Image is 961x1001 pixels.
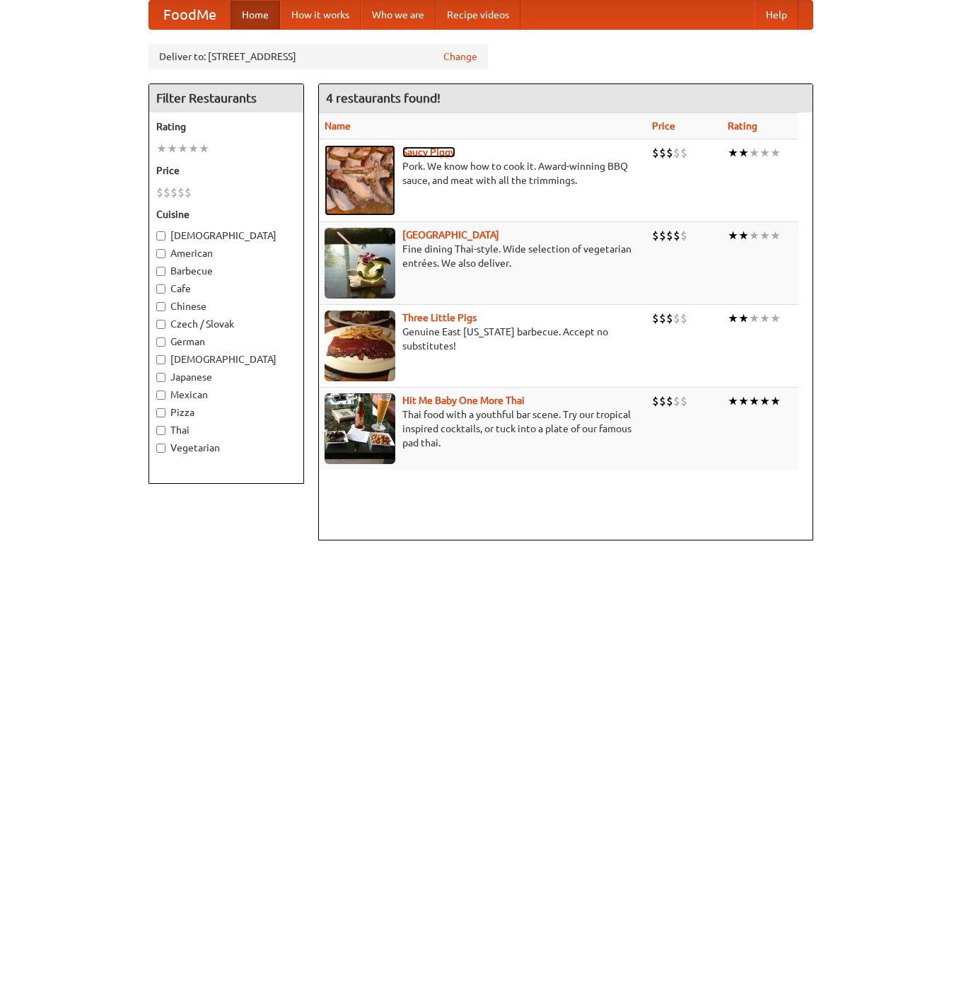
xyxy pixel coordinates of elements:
[325,120,351,132] a: Name
[156,185,163,200] li: $
[755,1,798,29] a: Help
[167,141,177,156] li: ★
[325,228,395,299] img: satay.jpg
[728,145,738,161] li: ★
[402,312,477,323] a: Three Little Pigs
[156,267,165,276] input: Barbecue
[652,228,659,243] li: $
[156,264,296,278] label: Barbecue
[749,311,759,326] li: ★
[156,388,296,402] label: Mexican
[738,393,749,409] li: ★
[728,393,738,409] li: ★
[659,145,666,161] li: $
[156,337,165,347] input: German
[728,120,757,132] a: Rating
[177,141,188,156] li: ★
[325,159,641,187] p: Pork. We know how to cook it. Award-winning BBQ sauce, and meat with all the trimmings.
[156,299,296,313] label: Chinese
[402,395,525,406] a: Hit Me Baby One More Thai
[680,393,687,409] li: $
[738,311,749,326] li: ★
[680,145,687,161] li: $
[759,393,770,409] li: ★
[156,249,165,258] input: American
[770,228,781,243] li: ★
[673,145,680,161] li: $
[770,145,781,161] li: ★
[156,352,296,366] label: [DEMOGRAPHIC_DATA]
[759,145,770,161] li: ★
[156,246,296,260] label: American
[156,120,296,134] h5: Rating
[666,311,673,326] li: $
[749,228,759,243] li: ★
[673,228,680,243] li: $
[149,84,303,112] h4: Filter Restaurants
[188,141,199,156] li: ★
[666,393,673,409] li: $
[199,141,209,156] li: ★
[443,50,477,64] a: Change
[436,1,520,29] a: Recipe videos
[680,228,687,243] li: $
[170,185,177,200] li: $
[673,311,680,326] li: $
[666,145,673,161] li: $
[156,441,296,455] label: Vegetarian
[652,145,659,161] li: $
[728,228,738,243] li: ★
[185,185,192,200] li: $
[770,393,781,409] li: ★
[156,207,296,221] h5: Cuisine
[156,141,167,156] li: ★
[156,423,296,437] label: Thai
[770,311,781,326] li: ★
[156,408,165,417] input: Pizza
[738,145,749,161] li: ★
[156,320,165,329] input: Czech / Slovak
[156,373,165,382] input: Japanese
[280,1,361,29] a: How it works
[325,393,395,464] img: babythai.jpg
[361,1,436,29] a: Who we are
[749,145,759,161] li: ★
[156,231,165,241] input: [DEMOGRAPHIC_DATA]
[652,120,675,132] a: Price
[149,1,231,29] a: FoodMe
[177,185,185,200] li: $
[156,444,165,453] input: Vegetarian
[673,393,680,409] li: $
[156,355,165,364] input: [DEMOGRAPHIC_DATA]
[325,325,641,353] p: Genuine East [US_STATE] barbecue. Accept no substitutes!
[759,311,770,326] li: ★
[156,370,296,384] label: Japanese
[163,185,170,200] li: $
[231,1,280,29] a: Home
[402,146,455,158] b: Saucy Piggy
[659,228,666,243] li: $
[728,311,738,326] li: ★
[326,91,441,105] ng-pluralize: 4 restaurants found!
[156,284,165,294] input: Cafe
[156,228,296,243] label: [DEMOGRAPHIC_DATA]
[156,302,165,311] input: Chinese
[325,407,641,450] p: Thai food with a youthful bar scene. Try our tropical inspired cocktails, or tuck into a plate of...
[680,311,687,326] li: $
[652,393,659,409] li: $
[402,229,499,241] a: [GEOGRAPHIC_DATA]
[148,44,488,69] div: Deliver to: [STREET_ADDRESS]
[666,228,673,243] li: $
[156,163,296,178] h5: Price
[659,393,666,409] li: $
[156,335,296,349] label: German
[156,317,296,331] label: Czech / Slovak
[156,282,296,296] label: Cafe
[652,311,659,326] li: $
[659,311,666,326] li: $
[156,426,165,435] input: Thai
[738,228,749,243] li: ★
